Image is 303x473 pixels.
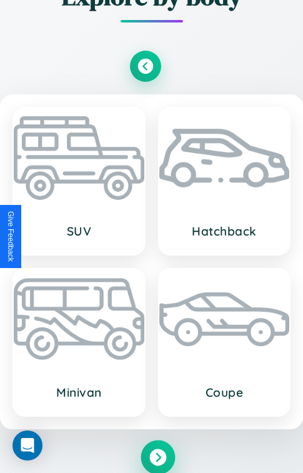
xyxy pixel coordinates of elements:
h3: Hatchback [172,224,277,239]
div: Give Feedback [6,211,15,262]
h3: SUV [26,224,132,239]
h3: Coupe [172,385,277,400]
div: Open Intercom Messenger [12,431,42,461]
h3: Minivan [26,385,132,400]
